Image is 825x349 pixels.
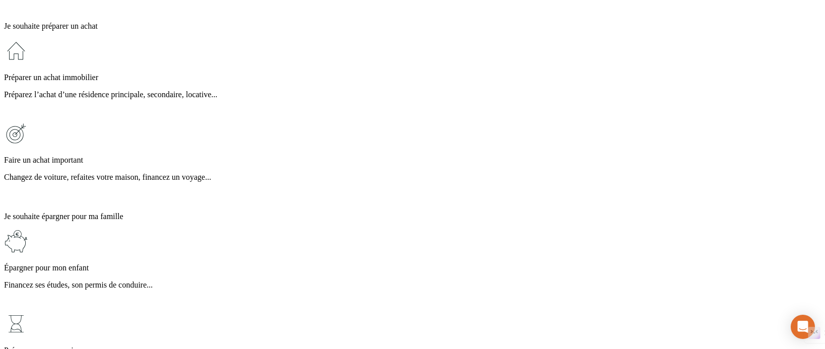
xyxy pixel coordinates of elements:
p: Je souhaite préparer un achat [4,22,821,31]
p: Changez de voiture, refaites votre maison, financez un voyage... [4,173,821,182]
p: Préparez l’achat d’une résidence principale, secondaire, locative... [4,90,821,99]
p: Faire un achat important [4,156,821,165]
p: Je souhaite épargner pour ma famille [4,212,821,221]
p: Épargner pour mon enfant [4,263,821,272]
p: Financez ses études, son permis de conduire... [4,281,821,290]
div: Open Intercom Messenger [791,315,815,339]
p: Préparer un achat immobilier [4,73,821,82]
